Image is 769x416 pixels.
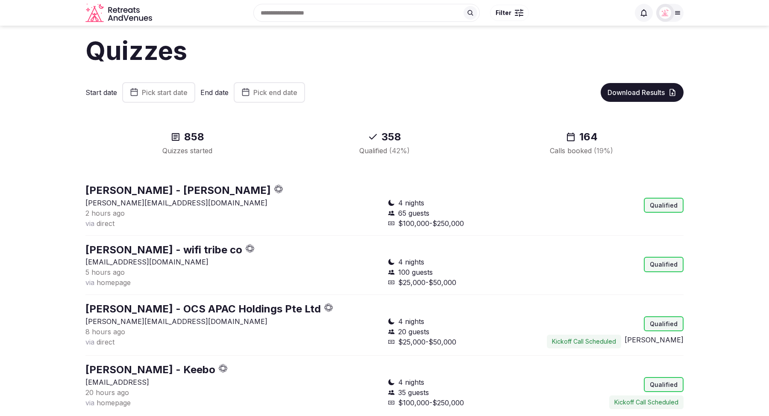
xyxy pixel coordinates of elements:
[85,257,381,267] p: [EMAIL_ADDRESS][DOMAIN_NAME]
[388,398,532,408] div: $100,000-$250,000
[398,198,424,208] span: 4 nights
[85,88,117,97] label: Start date
[99,130,276,144] div: 858
[609,395,684,409] button: Kickoff Call Scheduled
[85,219,94,228] span: via
[296,130,473,144] div: 358
[594,146,613,155] span: ( 19 %)
[388,337,532,347] div: $25,000-$50,000
[398,316,424,327] span: 4 nights
[85,338,94,346] span: via
[644,316,684,332] div: Qualified
[398,387,429,398] span: 35 guests
[200,88,229,97] label: End date
[398,327,429,337] span: 20 guests
[122,82,195,103] button: Pick start date
[601,83,684,102] button: Download Results
[97,219,114,228] span: direct
[398,267,433,277] span: 100 guests
[85,363,215,376] a: [PERSON_NAME] - Keebo
[85,377,381,387] p: [EMAIL_ADDRESS]
[97,278,131,287] span: homepage
[85,208,125,218] button: 2 hours ago
[85,243,242,257] button: [PERSON_NAME] - wifi tribe co
[85,316,381,327] p: [PERSON_NAME][EMAIL_ADDRESS][DOMAIN_NAME]
[85,198,381,208] p: [PERSON_NAME][EMAIL_ADDRESS][DOMAIN_NAME]
[142,88,188,97] span: Pick start date
[85,387,129,398] button: 20 hours ago
[97,338,114,346] span: direct
[493,146,670,156] div: Calls booked
[644,377,684,392] div: Qualified
[644,198,684,213] div: Qualified
[85,278,94,287] span: via
[85,302,321,316] button: [PERSON_NAME] - OCS APAC Holdings Pte Ltd
[85,388,129,397] span: 20 hours ago
[608,88,665,97] span: Download Results
[253,88,297,97] span: Pick end date
[85,3,154,23] svg: Retreats and Venues company logo
[85,303,321,315] a: [PERSON_NAME] - OCS APAC Holdings Pte Ltd
[388,218,532,229] div: $100,000-$250,000
[85,183,271,198] button: [PERSON_NAME] - [PERSON_NAME]
[85,3,154,23] a: Visit the homepage
[85,209,125,217] span: 2 hours ago
[97,398,131,407] span: homepage
[85,327,125,336] span: 8 hours ago
[493,130,670,144] div: 164
[234,82,305,103] button: Pick end date
[490,5,529,21] button: Filter
[85,33,684,68] h1: Quizzes
[388,277,532,288] div: $25,000-$50,000
[644,257,684,272] div: Qualified
[389,146,410,155] span: ( 42 %)
[85,184,271,196] a: [PERSON_NAME] - [PERSON_NAME]
[659,7,671,19] img: Matt Grant Oakes
[85,267,125,277] button: 5 hours ago
[85,398,94,407] span: via
[85,244,242,256] a: [PERSON_NAME] - wifi tribe co
[547,335,621,348] button: Kickoff Call Scheduled
[296,146,473,156] div: Qualified
[398,208,429,218] span: 65 guests
[85,363,215,377] button: [PERSON_NAME] - Keebo
[85,268,125,276] span: 5 hours ago
[496,9,511,17] span: Filter
[398,377,424,387] span: 4 nights
[85,327,125,337] button: 8 hours ago
[398,257,424,267] span: 4 nights
[625,335,684,345] button: [PERSON_NAME]
[99,146,276,156] div: Quizzes started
